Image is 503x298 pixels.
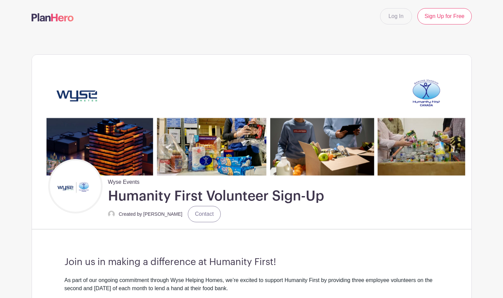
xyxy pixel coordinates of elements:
[65,257,439,268] h3: Join us in making a difference at Humanity First!
[32,55,471,175] img: Untitled%20(2790%20x%20600%20px)%20(12).png
[108,211,115,217] img: default-ce2991bfa6775e67f084385cd625a349d9dcbb7a52a09fb2fda1e96e2d18dcdb.png
[32,13,74,21] img: logo-507f7623f17ff9eddc593b1ce0a138ce2505c220e1c5a4e2b4648c50719b7d32.svg
[108,188,324,205] h1: Humanity First Volunteer Sign-Up
[188,206,221,222] a: Contact
[119,211,183,217] small: Created by [PERSON_NAME]
[108,175,140,186] span: Wyse Events
[380,8,412,24] a: Log In
[417,8,471,24] a: Sign Up for Free
[50,161,101,212] img: Untitled%20design%20(22).png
